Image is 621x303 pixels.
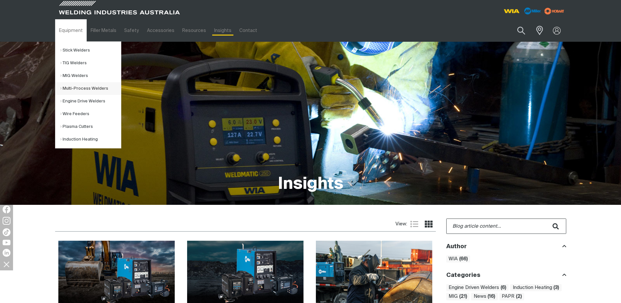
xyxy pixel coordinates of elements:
[3,228,10,236] img: TikTok
[446,272,566,279] div: Categories
[1,259,12,270] img: hide socials
[60,95,121,108] a: Engine Drive Welders
[120,19,143,42] a: Safety
[278,174,343,195] h1: Insights
[516,294,522,299] b: ( 2 )
[446,284,509,292] a: Engine Driven Welders(6)
[60,108,121,120] a: Wire Feeders
[510,284,562,292] a: Induction Heating(3)
[3,249,10,257] img: LinkedIn
[471,293,498,300] span: News
[3,240,10,245] img: YouTube
[471,293,498,300] a: News(16)
[410,220,418,228] a: List view
[60,133,121,146] a: Induction Heating
[178,19,210,42] a: Resources
[446,284,566,302] ul: Categories
[60,69,121,82] a: MIG Welders
[235,19,261,42] a: Contact
[459,294,467,299] b: ( 21 )
[446,243,467,250] h3: Author
[459,256,468,261] b: ( 66 )
[446,243,566,250] div: Author
[210,19,235,42] a: Insights
[55,19,87,42] a: Equipment
[554,285,559,290] b: ( 3 )
[446,284,509,292] span: Engine Driven Welders
[510,23,532,38] button: Search products
[446,293,470,300] span: MIG
[446,293,470,300] a: MIG(21)
[447,219,566,234] input: Blog article content...
[446,255,470,263] span: WIA
[499,293,525,300] span: PAPR
[60,44,121,57] a: Stick Welders
[446,255,566,265] ul: Author
[446,219,566,234] form: Blog
[446,255,470,263] a: WIA(66)
[60,82,121,95] a: Multi-Process Welders
[3,217,10,225] img: Instagram
[55,41,121,148] ul: Equipment Submenu
[499,293,525,300] a: PAPR(2)
[510,284,562,292] span: Induction Heating
[542,6,566,16] img: miller
[488,294,495,299] b: ( 16 )
[60,120,121,133] a: Plasma Cutters
[446,272,481,279] h3: Categories
[55,19,438,42] nav: Main
[3,205,10,213] img: Facebook
[501,285,506,290] b: ( 6 )
[87,19,120,42] a: Filler Metals
[502,23,532,38] input: Product name or item number...
[395,220,407,228] span: View:
[546,219,566,234] button: Search in blog articles
[60,57,121,69] a: TIG Welders
[143,19,178,42] a: Accessories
